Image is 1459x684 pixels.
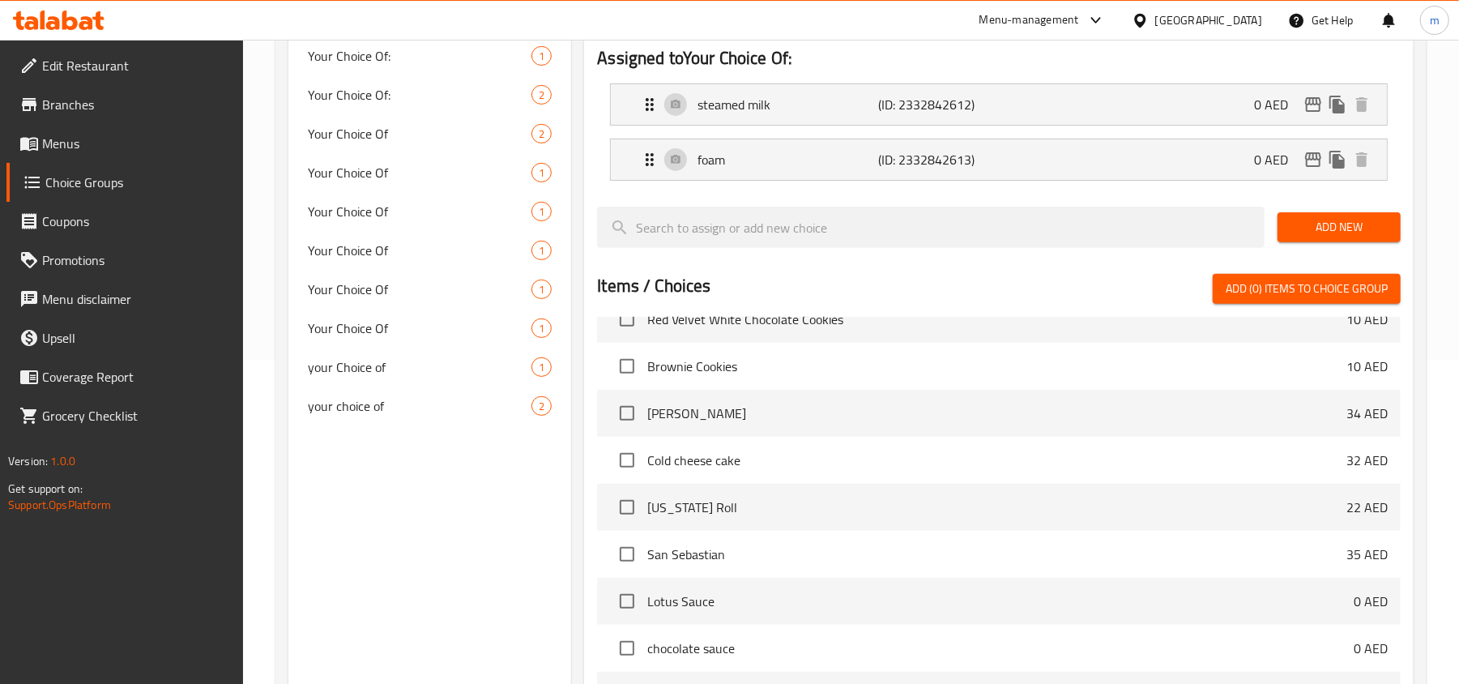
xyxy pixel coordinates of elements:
[647,498,1346,517] span: [US_STATE] Roll
[42,367,231,387] span: Coverage Report
[647,310,1346,329] span: Red Velvet White Chocolate Cookies
[1301,92,1325,117] button: edit
[6,318,244,357] a: Upsell
[597,207,1265,248] input: search
[610,302,644,336] span: Select choice
[647,639,1354,658] span: chocolate sauce
[42,56,231,75] span: Edit Restaurant
[532,204,551,220] span: 1
[610,443,644,477] span: Select choice
[288,348,571,387] div: your Choice of1
[610,584,644,618] span: Select choice
[308,124,531,143] span: Your Choice Of
[611,139,1387,180] div: Expand
[6,241,244,280] a: Promotions
[532,126,551,142] span: 2
[610,349,644,383] span: Select choice
[1346,451,1388,470] p: 32 AED
[532,243,551,259] span: 1
[1430,11,1440,29] span: m
[531,202,552,221] div: Choices
[42,95,231,114] span: Branches
[610,396,644,430] span: Select choice
[50,451,75,472] span: 1.0.0
[879,150,1000,169] p: (ID: 2332842613)
[532,360,551,375] span: 1
[531,124,552,143] div: Choices
[597,77,1401,132] li: Expand
[597,46,1401,71] h2: Assigned to Your Choice Of:
[1350,92,1374,117] button: delete
[6,202,244,241] a: Coupons
[308,280,531,299] span: Your Choice Of
[42,328,231,348] span: Upsell
[1155,11,1262,29] div: [GEOGRAPHIC_DATA]
[647,404,1346,423] span: [PERSON_NAME]
[1254,150,1301,169] p: 0 AED
[308,163,531,182] span: Your Choice Of
[531,357,552,377] div: Choices
[42,134,231,153] span: Menus
[1346,498,1388,517] p: 22 AED
[288,387,571,425] div: your choice of2
[6,46,244,85] a: Edit Restaurant
[308,202,531,221] span: Your Choice Of
[531,46,552,66] div: Choices
[1346,545,1388,564] p: 35 AED
[647,545,1346,564] span: San Sebastian
[308,318,531,338] span: Your Choice Of
[597,132,1401,187] li: Expand
[647,592,1354,611] span: Lotus Sauce
[42,406,231,425] span: Grocery Checklist
[1325,147,1350,172] button: duplicate
[979,11,1079,30] div: Menu-management
[288,192,571,231] div: Your Choice Of1
[1354,592,1388,611] p: 0 AED
[531,318,552,338] div: Choices
[1346,357,1388,376] p: 10 AED
[698,150,878,169] p: foam
[532,49,551,64] span: 1
[1354,639,1388,658] p: 0 AED
[1290,217,1388,237] span: Add New
[42,212,231,231] span: Coupons
[532,399,551,414] span: 2
[610,490,644,524] span: Select choice
[288,309,571,348] div: Your Choice Of1
[308,241,531,260] span: Your Choice Of
[288,75,571,114] div: Your Choice Of:2
[42,289,231,309] span: Menu disclaimer
[6,357,244,396] a: Coverage Report
[308,46,531,66] span: Your Choice Of:
[1346,404,1388,423] p: 34 AED
[288,270,571,309] div: Your Choice Of1
[1346,310,1388,329] p: 10 AED
[308,396,531,416] span: your choice of
[531,85,552,105] div: Choices
[288,36,571,75] div: Your Choice Of:1
[531,163,552,182] div: Choices
[610,631,644,665] span: Select choice
[1350,147,1374,172] button: delete
[288,153,571,192] div: Your Choice Of1
[308,357,531,377] span: your Choice of
[1254,95,1301,114] p: 0 AED
[288,114,571,153] div: Your Choice Of2
[611,84,1387,125] div: Expand
[531,241,552,260] div: Choices
[532,88,551,103] span: 2
[1325,92,1350,117] button: duplicate
[8,494,111,515] a: Support.OpsPlatform
[45,173,231,192] span: Choice Groups
[6,124,244,163] a: Menus
[8,478,83,499] span: Get support on:
[531,280,552,299] div: Choices
[532,282,551,297] span: 1
[1278,212,1401,242] button: Add New
[879,95,1000,114] p: (ID: 2332842612)
[698,95,878,114] p: steamed milk
[532,321,551,336] span: 1
[531,396,552,416] div: Choices
[288,231,571,270] div: Your Choice Of1
[647,451,1346,470] span: Cold cheese cake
